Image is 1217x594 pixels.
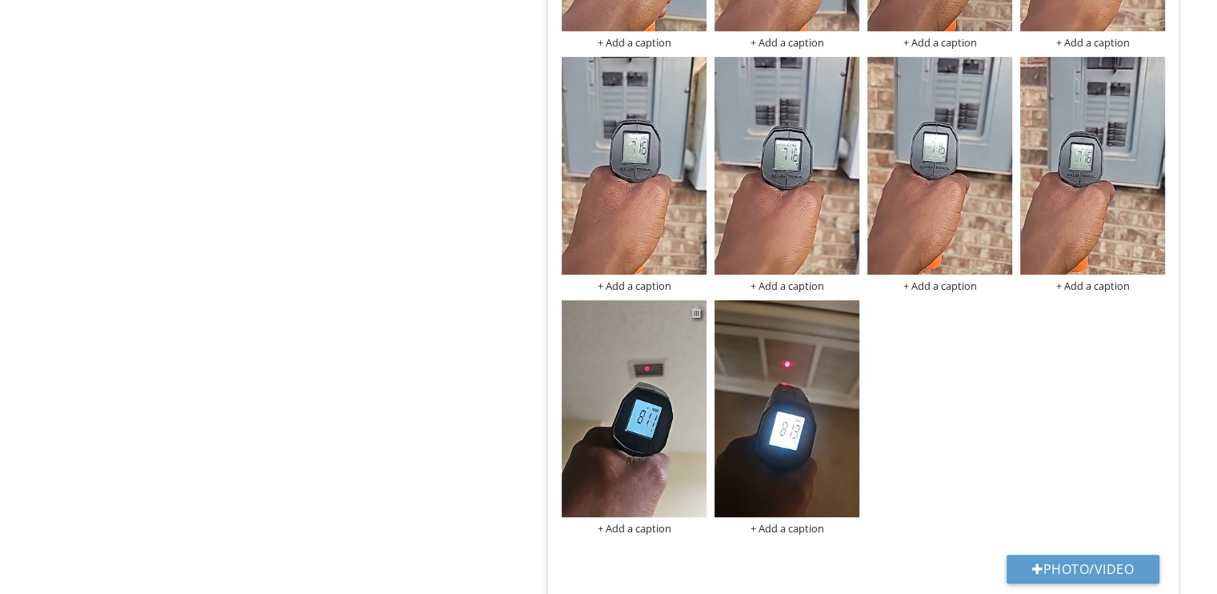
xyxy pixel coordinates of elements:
[1020,279,1165,292] div: + Add a caption
[562,300,707,517] img: photo.jpg
[867,57,1012,274] img: photo.jpg
[562,522,707,535] div: + Add a caption
[715,36,859,49] div: + Add a caption
[1020,57,1165,274] img: photo.jpg
[1007,555,1159,584] button: Photo/Video
[715,279,859,292] div: + Add a caption
[867,36,1012,49] div: + Add a caption
[715,300,859,517] img: photo.jpg
[562,57,707,274] img: photo.jpg
[867,279,1012,292] div: + Add a caption
[1020,36,1165,49] div: + Add a caption
[562,36,707,49] div: + Add a caption
[562,279,707,292] div: + Add a caption
[715,57,859,274] img: photo.jpg
[715,522,859,535] div: + Add a caption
